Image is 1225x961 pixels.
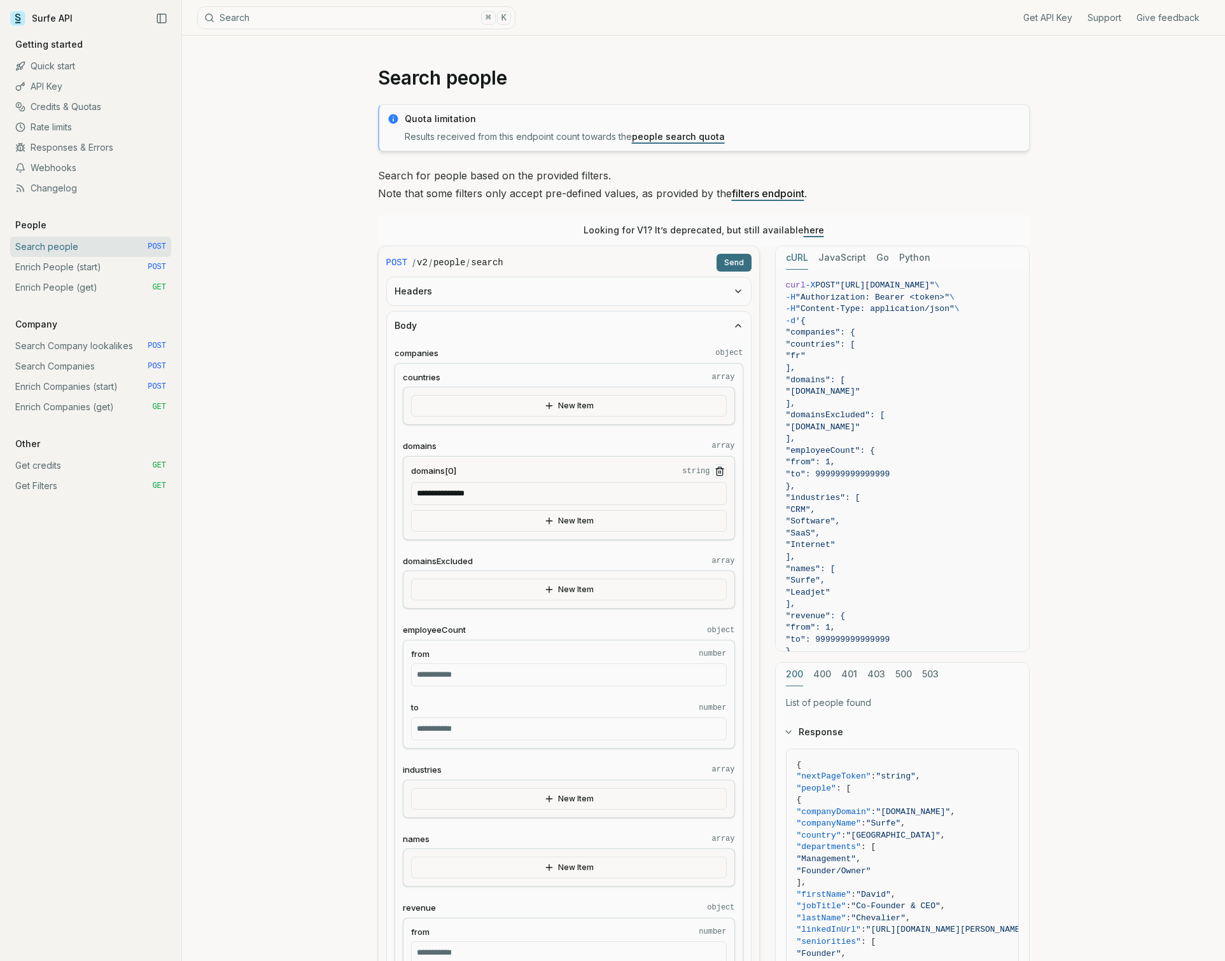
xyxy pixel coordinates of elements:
span: "nextPageToken" [797,771,871,781]
code: number [699,927,726,937]
a: Search Company lookalikes POST [10,336,171,356]
button: Headers [387,277,751,305]
span: "seniorities" [797,937,861,946]
p: Getting started [10,38,88,51]
span: : [846,901,851,911]
span: "countries": [ [786,340,855,349]
p: Quota limitation [405,113,1021,125]
button: 400 [813,663,831,686]
button: Send [717,254,752,272]
span: "names": [ [786,564,836,574]
span: "from": 1, [786,623,836,632]
button: Body [387,312,751,340]
span: "companies": { [786,328,855,337]
span: "lastName" [797,913,846,923]
span: POST [386,256,408,269]
span: , [900,819,906,828]
code: array [711,834,734,844]
span: domains[0] [411,465,456,477]
span: GET [152,460,166,471]
a: API Key [10,76,171,97]
span: / [466,256,470,269]
span: "Leadjet" [786,588,830,597]
a: Search Companies POST [10,356,171,377]
code: string [682,466,710,476]
span: -d [786,316,796,326]
a: Support [1088,11,1121,24]
span: / [412,256,416,269]
span: "[URL][DOMAIN_NAME]" [836,280,935,290]
code: array [711,764,734,775]
button: 500 [895,663,912,686]
span: ], [786,434,796,443]
button: Python [899,246,930,270]
code: array [711,441,734,451]
button: New Item [411,579,727,600]
button: 401 [841,663,857,686]
span: "Authorization: Bearer <token>" [795,293,949,302]
a: Surfe API [10,9,73,28]
span: , [906,913,911,923]
span: } [786,646,791,656]
h1: Search people [378,66,1030,89]
button: JavaScript [818,246,866,270]
span: ], [786,363,796,373]
span: : [841,831,846,840]
span: "fr" [786,351,806,361]
span: GET [152,282,166,293]
p: List of people found [786,696,1019,709]
a: Enrich Companies (get) GET [10,397,171,417]
button: New Item [411,788,727,810]
a: Enrich Companies (start) POST [10,377,171,397]
span: ], [786,552,796,562]
span: "industries": [ [786,493,860,502]
span: companies [395,347,438,359]
span: "CRM", [786,505,816,515]
span: "[URL][DOMAIN_NAME][PERSON_NAME]" [866,925,1030,934]
code: object [707,902,734,913]
button: Response [776,716,1029,749]
span: "departments" [797,842,861,852]
span: "Co-Founder & CEO" [851,901,940,911]
span: : [846,913,851,923]
a: filters endpoint [732,187,804,200]
span: \ [949,293,955,302]
span: POST [148,341,166,351]
code: number [699,703,726,713]
span: "companyName" [797,819,861,828]
a: Enrich People (start) POST [10,257,171,277]
a: Quick start [10,56,171,76]
button: New Item [411,857,727,878]
span: \ [955,304,960,314]
span: , [941,901,946,911]
span: : [871,807,876,817]
span: GET [152,481,166,491]
span: "Internet" [786,540,836,550]
button: Remove Item [713,464,727,478]
button: New Item [411,510,727,532]
button: Search⌘K [197,6,515,29]
span: , [916,771,921,781]
span: "country" [797,831,841,840]
span: from [411,926,430,938]
span: countries [403,371,440,384]
span: \ [935,280,940,290]
span: }, [786,481,796,491]
code: v2 [417,256,428,269]
span: "David" [856,890,891,899]
span: names [403,833,430,845]
p: Results received from this endpoint count towards the [405,130,1021,143]
span: , [856,854,861,864]
p: Company [10,318,62,331]
code: object [707,625,734,635]
code: number [699,649,726,659]
p: Search for people based on the provided filters. Note that some filters only accept pre-defined v... [378,167,1030,202]
a: Enrich People (get) GET [10,277,171,298]
span: , [941,831,946,840]
span: "to": 999999999999999 [786,635,890,644]
span: POST [148,262,166,272]
a: Search people POST [10,237,171,257]
span: : [ [836,784,851,793]
span: "domains": [ [786,375,846,385]
a: Rate limits [10,117,171,137]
